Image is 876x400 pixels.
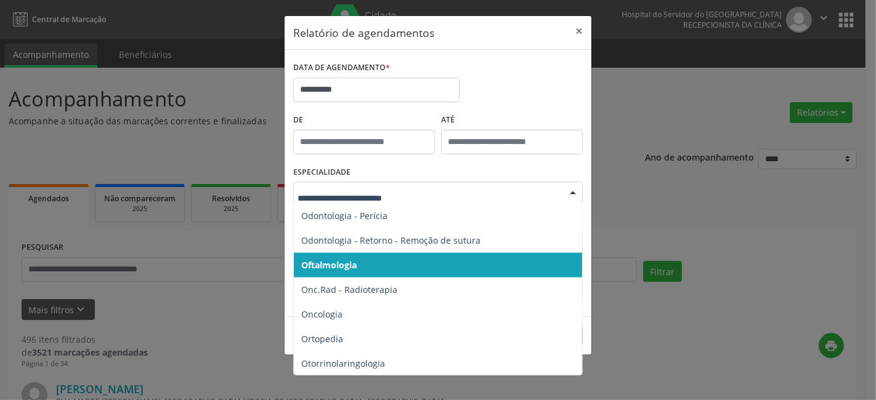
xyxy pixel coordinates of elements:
span: Oncologia [301,308,343,320]
span: Odontologia - Perícia [301,210,387,222]
span: Odontologia - Retorno - Remoção de sutura [301,234,481,246]
span: Otorrinolaringologia [301,358,385,369]
button: Close [567,16,591,46]
span: Onc.Rad - Radioterapia [301,284,397,295]
span: Ortopedia [301,333,343,345]
label: ATÉ [441,111,583,130]
label: DATA DE AGENDAMENTO [293,58,390,78]
h5: Relatório de agendamentos [293,25,434,41]
label: De [293,111,435,130]
label: ESPECIALIDADE [293,163,351,182]
span: Oftalmologia [301,259,357,271]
